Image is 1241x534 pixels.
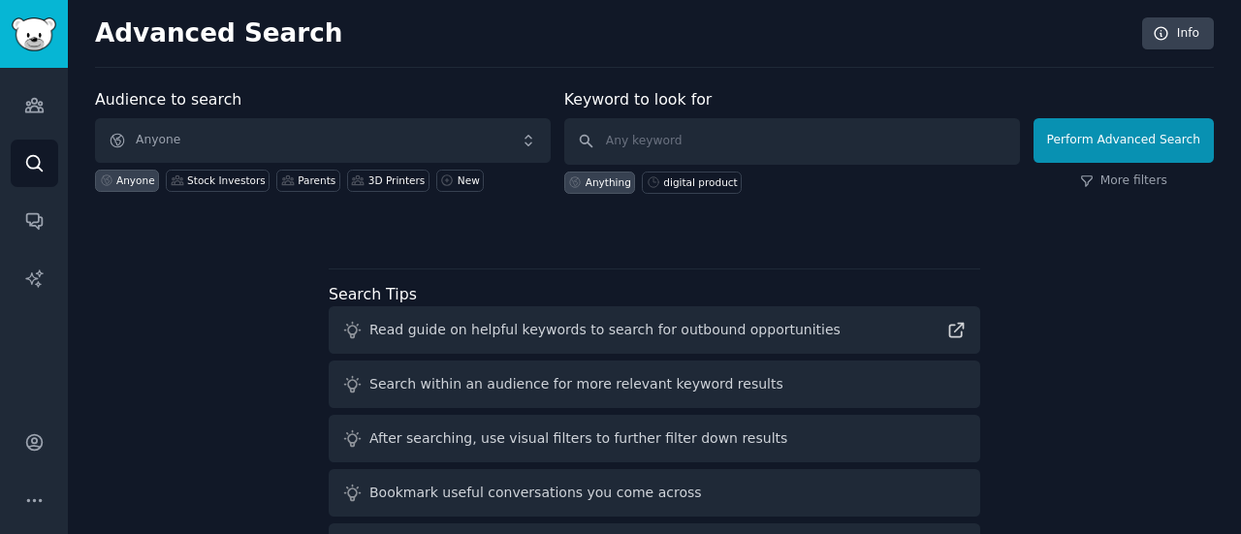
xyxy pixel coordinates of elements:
[436,170,484,192] a: New
[1080,173,1167,190] a: More filters
[1034,118,1214,163] button: Perform Advanced Search
[298,173,335,187] div: Parents
[95,18,1131,49] h2: Advanced Search
[369,374,783,394] div: Search within an audience for more relevant keyword results
[586,175,631,189] div: Anything
[1142,17,1214,50] a: Info
[12,17,56,51] img: GummySearch logo
[369,483,702,503] div: Bookmark useful conversations you come across
[95,90,241,109] label: Audience to search
[458,173,480,187] div: New
[663,175,737,189] div: digital product
[369,320,841,340] div: Read guide on helpful keywords to search for outbound opportunities
[95,118,551,163] button: Anyone
[564,118,1020,165] input: Any keyword
[187,173,266,187] div: Stock Investors
[116,173,155,187] div: Anyone
[329,285,417,303] label: Search Tips
[564,90,713,109] label: Keyword to look for
[368,173,426,187] div: 3D Printers
[369,428,787,449] div: After searching, use visual filters to further filter down results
